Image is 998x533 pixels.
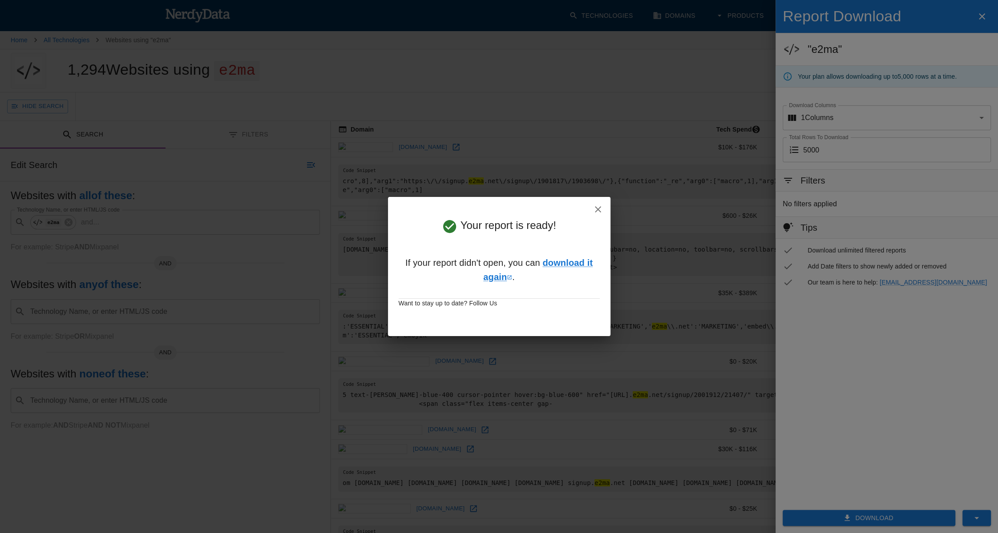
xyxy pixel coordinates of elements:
[399,299,600,308] p: Want to stay up to date? Follow Us
[399,241,600,298] h6: If your report didn't open, you can .
[493,311,563,324] iframe: Twitter Follow Button
[399,218,600,234] h5: Your report is ready!
[435,311,489,322] iframe: LinkedIn Embedded Content
[483,258,593,282] a: download it again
